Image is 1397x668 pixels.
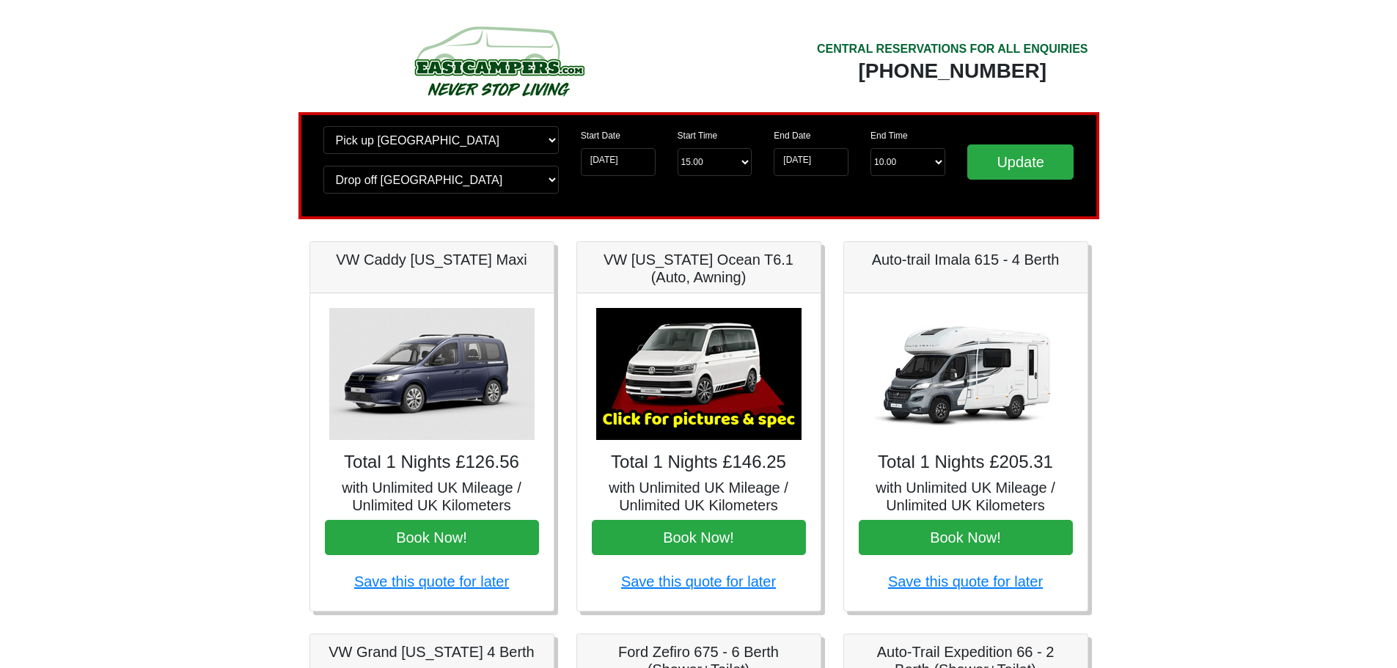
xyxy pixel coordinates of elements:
h4: Total 1 Nights £126.56 [325,452,539,473]
div: CENTRAL RESERVATIONS FOR ALL ENQUIRIES [817,40,1088,58]
h5: VW Grand [US_STATE] 4 Berth [325,643,539,661]
h5: Auto-trail Imala 615 - 4 Berth [859,251,1073,268]
img: VW Caddy California Maxi [329,308,535,440]
label: Start Time [678,129,718,142]
input: Start Date [581,148,656,176]
button: Book Now! [859,520,1073,555]
button: Book Now! [325,520,539,555]
input: Update [967,144,1074,180]
h5: VW [US_STATE] Ocean T6.1 (Auto, Awning) [592,251,806,286]
h5: with Unlimited UK Mileage / Unlimited UK Kilometers [592,479,806,514]
button: Book Now! [592,520,806,555]
a: Save this quote for later [888,573,1043,590]
h4: Total 1 Nights £146.25 [592,452,806,473]
img: VW California Ocean T6.1 (Auto, Awning) [596,308,802,440]
h5: VW Caddy [US_STATE] Maxi [325,251,539,268]
a: Save this quote for later [354,573,509,590]
h5: with Unlimited UK Mileage / Unlimited UK Kilometers [859,479,1073,514]
h5: with Unlimited UK Mileage / Unlimited UK Kilometers [325,479,539,514]
h4: Total 1 Nights £205.31 [859,452,1073,473]
input: Return Date [774,148,848,176]
img: Auto-trail Imala 615 - 4 Berth [863,308,1068,440]
img: campers-checkout-logo.png [359,21,638,101]
label: End Date [774,129,810,142]
label: Start Date [581,129,620,142]
div: [PHONE_NUMBER] [817,58,1088,84]
a: Save this quote for later [621,573,776,590]
label: End Time [870,129,908,142]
